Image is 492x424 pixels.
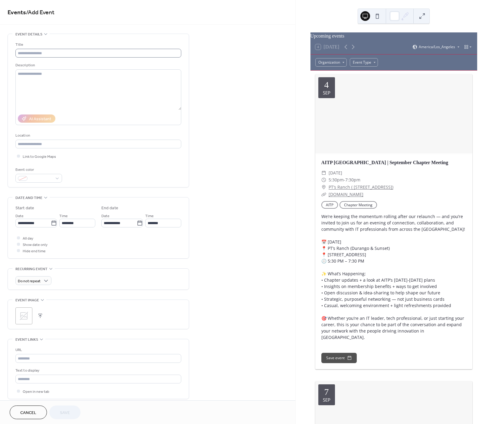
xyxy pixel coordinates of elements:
[321,176,326,184] div: ​
[329,169,342,177] span: [DATE]
[23,235,33,242] span: All day
[23,154,56,160] span: Link to Google Maps
[321,169,326,177] div: ​
[329,191,363,197] a: [DOMAIN_NAME]
[345,176,360,184] span: 7:30pm
[15,62,180,68] div: Description
[15,297,39,303] span: Event image
[329,184,393,191] a: PT’s Ranch ( [STREET_ADDRESS])
[15,336,38,343] span: Event links
[15,167,61,173] div: Event color
[329,176,344,184] span: 5:30pm
[321,191,326,198] div: ​
[8,7,26,18] a: Events
[15,41,180,48] div: Title
[101,205,118,211] div: End date
[324,80,329,89] div: 4
[20,410,36,416] span: Cancel
[15,347,180,353] div: URL
[15,132,180,139] div: Location
[344,176,345,184] span: -
[23,248,46,254] span: Hide end time
[324,387,329,396] div: 7
[101,213,110,219] span: Date
[23,389,49,395] span: Open in new tab
[323,398,330,402] div: Sep
[15,205,34,211] div: Start date
[323,91,330,95] div: Sep
[315,213,472,340] div: We’re keeping the momentum rolling after our relaunch — and you’re invited to join us for an even...
[26,7,54,18] span: / Add Event
[145,213,154,219] span: Time
[321,184,326,191] div: ​
[15,31,42,38] span: Event details
[10,406,47,419] button: Cancel
[321,160,448,165] a: AITP [GEOGRAPHIC_DATA] | September Chapter Meeting
[419,45,455,49] span: America/Los_Angeles
[321,353,357,363] button: Save event
[310,32,477,40] div: Upcoming events
[18,278,41,285] span: Do not repeat
[15,195,42,201] span: Date and time
[15,266,48,272] span: Recurring event
[59,213,68,219] span: Time
[15,307,32,324] div: ;
[15,367,180,374] div: Text to display
[23,242,48,248] span: Show date only
[15,213,24,219] span: Date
